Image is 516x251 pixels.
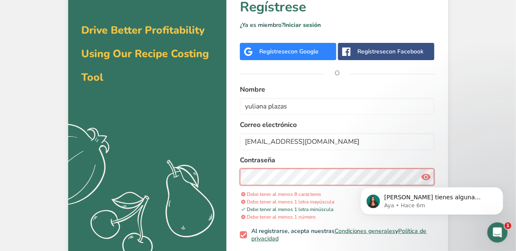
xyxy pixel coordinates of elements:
[240,85,435,95] label: Nombre
[284,21,321,29] a: Iniciar sesión
[240,133,435,150] input: email@example.com
[251,227,427,243] a: Política de privacidad
[240,198,334,205] span: Debe tener al menos 1 letra mayúscula
[240,155,435,165] label: Contraseña
[259,47,319,56] div: Regístrese
[240,206,333,213] span: Debe tener al menos 1 letra minúscula
[82,23,209,85] span: Drive Better Profitability Using Our Recipe Costing Tool
[288,48,319,55] span: con Google
[240,21,435,29] p: ¿Ya es miembro?
[357,47,423,56] div: Regístrese
[335,227,396,235] a: Condiciones generales
[487,222,508,243] iframe: Intercom live chat
[240,98,435,115] input: John Doe
[386,48,423,55] span: con Facebook
[324,61,350,86] span: O
[348,169,516,228] iframe: Intercom notifications mensaje
[247,227,431,242] span: Al registrarse, acepta nuestras y
[240,191,321,198] span: Debe tener al menos 8 caracteres
[505,222,511,229] span: 1
[240,214,316,220] span: Debe tener al menos 1 número
[240,120,435,130] label: Correo electrónico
